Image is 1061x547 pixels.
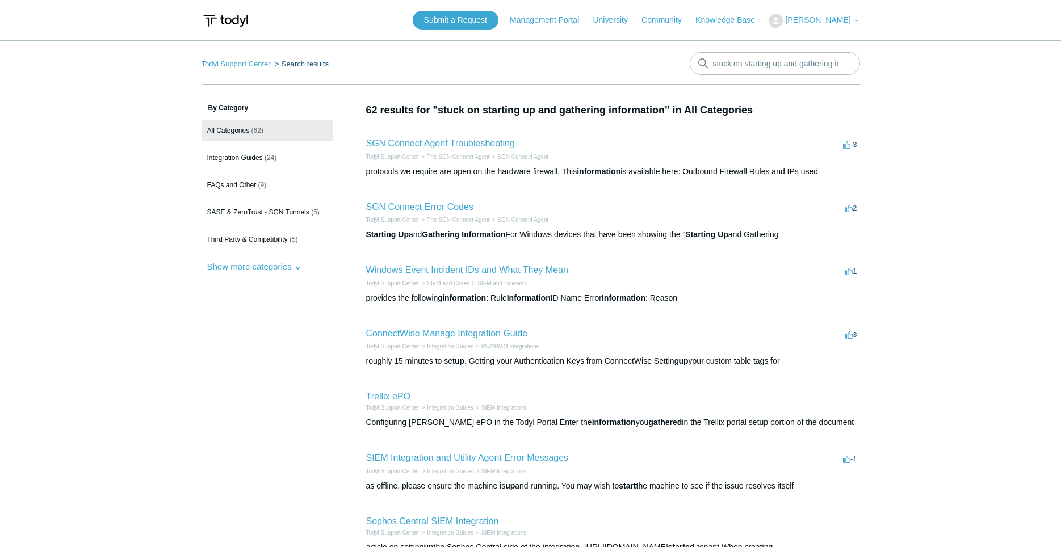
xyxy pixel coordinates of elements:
[473,403,526,412] li: SIEM Integrations
[427,280,469,287] a: SIEM and Cases
[455,356,464,365] em: up
[843,140,857,149] span: -3
[366,153,420,161] li: Todyl Support Center
[265,154,276,162] span: (24)
[481,405,526,411] a: SIEM Integrations
[366,202,473,212] a: SGN Connect Error Codes
[366,103,860,118] h1: 62 results for "stuck on starting up and gathering information" in All Categories
[202,174,333,196] a: FAQs and Other (9)
[311,208,320,216] span: (5)
[843,455,857,463] span: -1
[442,293,486,302] em: information
[427,217,489,223] a: The SGN Connect Agent
[366,405,420,411] a: Todyl Support Center
[477,280,527,287] a: SIEM and Incidents
[366,166,860,178] div: protocols we require are open on the hardware firewall. This is available here: Outbound Firewall...
[366,154,420,160] a: Todyl Support Center
[678,356,688,365] em: up
[427,529,473,536] a: Integration Guides
[462,230,505,239] em: Information
[366,230,396,239] em: Starting
[481,529,526,536] a: SIEM Integrations
[202,147,333,169] a: Integration Guides (24)
[366,453,569,462] a: SIEM Integration and Utility Agent Error Messages
[202,120,333,141] a: All Categories (62)
[419,279,469,288] li: SIEM and Cases
[202,10,250,31] img: Todyl Support Center Help Center home page
[366,279,420,288] li: Todyl Support Center
[366,329,528,338] a: ConnectWise Manage Integration Guide
[202,60,271,68] a: Todyl Support Center
[497,217,548,223] a: SGN Connect Agent
[366,528,420,537] li: Todyl Support Center
[419,403,473,412] li: Integration Guides
[258,181,267,189] span: (9)
[510,14,590,26] a: Management Portal
[366,392,411,401] a: Trellix ePO
[366,355,860,367] div: roughly 15 minutes to set . Getting your Authentication Keys from ConnectWise Setting your custom...
[366,480,860,492] div: as offline, please ensure the machine is and running. You may wish to the machine to see if the i...
[845,267,857,275] span: 1
[473,528,526,537] li: SIEM Integrations
[685,230,715,239] em: Starting
[366,529,420,536] a: Todyl Support Center
[641,14,693,26] a: Community
[366,217,420,223] a: Todyl Support Center
[251,127,263,134] span: (62)
[413,11,498,30] a: Submit a Request
[366,216,420,224] li: Todyl Support Center
[427,343,473,350] a: Integration Guides
[489,153,548,161] li: SGN Connect Agent
[366,403,420,412] li: Todyl Support Center
[505,481,515,490] em: up
[648,418,682,427] em: gathered
[419,216,489,224] li: The SGN Connect Agent
[398,230,409,239] em: Up
[202,256,307,277] button: Show more categories
[427,405,473,411] a: Integration Guides
[619,481,636,490] em: start
[845,204,857,212] span: 2
[481,468,526,474] a: SIEM Integrations
[507,293,551,302] em: Information
[469,279,527,288] li: SIEM and Incidents
[366,280,420,287] a: Todyl Support Center
[207,127,250,134] span: All Categories
[427,468,473,474] a: Integration Guides
[366,416,860,428] div: Configuring [PERSON_NAME] ePO in the Todyl Portal Enter the you in the Trellix portal setup porti...
[695,14,766,26] a: Knowledge Base
[366,467,420,476] li: Todyl Support Center
[427,154,489,160] a: The SGN Connect Agent
[366,516,499,526] a: Sophos Central SIEM Integration
[845,330,857,339] span: 3
[207,154,263,162] span: Integration Guides
[690,52,860,75] input: Search
[718,230,728,239] em: Up
[366,343,420,350] a: Todyl Support Center
[592,418,636,427] em: information
[366,265,568,275] a: Windows Event Incident IDs and What They Mean
[489,216,548,224] li: SGN Connect Agent
[419,528,473,537] li: Integration Guides
[593,14,639,26] a: University
[473,342,539,351] li: PSA/RMM Integrations
[202,201,333,223] a: SASE & ZeroTrust - SGN Tunnels (5)
[366,342,420,351] li: Todyl Support Center
[207,181,257,189] span: FAQs and Other
[366,138,515,148] a: SGN Connect Agent Troubleshooting
[422,230,459,239] em: Gathering
[473,467,526,476] li: SIEM Integrations
[419,342,473,351] li: Integration Guides
[202,229,333,250] a: Third Party & Compatibility (5)
[769,14,859,28] button: [PERSON_NAME]
[207,235,288,243] span: Third Party & Compatibility
[419,153,489,161] li: The SGN Connect Agent
[419,467,473,476] li: Integration Guides
[272,60,329,68] li: Search results
[202,103,333,113] h3: By Category
[481,343,539,350] a: PSA/RMM Integrations
[577,167,620,176] em: information
[202,60,273,68] li: Todyl Support Center
[366,229,860,241] div: and For Windows devices that have been showing the " and Gathering
[366,468,420,474] a: Todyl Support Center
